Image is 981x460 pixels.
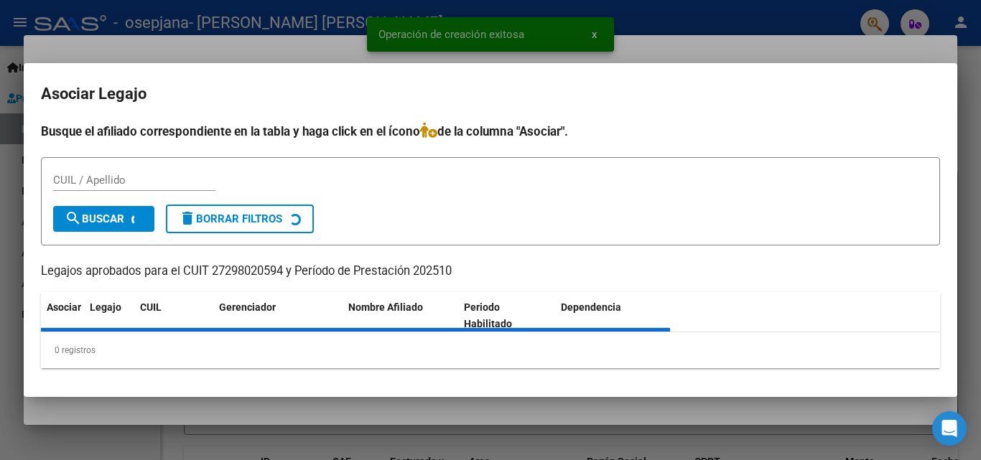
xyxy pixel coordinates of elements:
[464,301,512,329] span: Periodo Habilitado
[458,292,555,339] datatable-header-cell: Periodo Habilitado
[41,80,940,108] h2: Asociar Legajo
[53,206,154,232] button: Buscar
[213,292,343,339] datatable-header-cell: Gerenciador
[166,205,314,233] button: Borrar Filtros
[65,212,124,225] span: Buscar
[65,210,82,227] mat-icon: search
[555,292,671,339] datatable-header-cell: Dependencia
[140,301,162,313] span: CUIL
[90,301,121,313] span: Legajo
[84,292,134,339] datatable-header-cell: Legajo
[348,301,423,313] span: Nombre Afiliado
[343,292,458,339] datatable-header-cell: Nombre Afiliado
[47,301,81,313] span: Asociar
[134,292,213,339] datatable-header-cell: CUIL
[41,292,84,339] datatable-header-cell: Asociar
[932,411,967,446] div: Open Intercom Messenger
[561,301,621,313] span: Dependencia
[41,122,940,141] h4: Busque el afiliado correspondiente en la tabla y haga click en el ícono de la columna "Asociar".
[179,210,196,227] mat-icon: delete
[41,263,940,281] p: Legajos aprobados para el CUIT 27298020594 y Período de Prestación 202510
[41,332,940,368] div: 0 registros
[179,212,282,225] span: Borrar Filtros
[219,301,276,313] span: Gerenciador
